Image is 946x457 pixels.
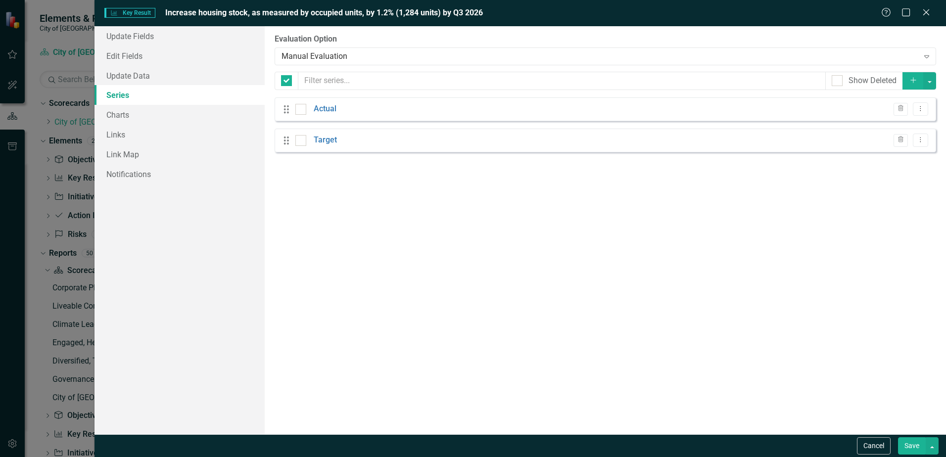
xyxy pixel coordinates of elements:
button: Cancel [857,437,891,455]
a: Update Data [95,66,265,86]
a: Link Map [95,144,265,164]
a: Series [95,85,265,105]
span: Key Result [104,8,155,18]
a: Links [95,125,265,144]
div: Manual Evaluation [282,50,918,62]
a: Notifications [95,164,265,184]
a: Charts [95,105,265,125]
div: Show Deleted [849,75,897,87]
a: Actual [314,103,336,115]
label: Evaluation Option [275,34,936,45]
a: Update Fields [95,26,265,46]
button: Save [898,437,926,455]
a: Edit Fields [95,46,265,66]
input: Filter series... [298,72,826,90]
a: Target [314,135,337,146]
span: Increase housing stock, as measured by occupied units, by 1.2% (1,284 units) by Q3 2026 [165,8,483,17]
